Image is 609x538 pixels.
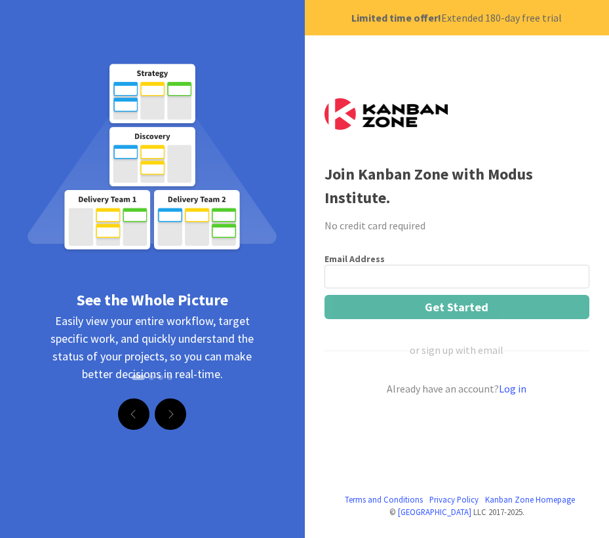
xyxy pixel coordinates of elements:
[149,368,154,387] button: Slide 2
[324,164,533,208] b: Join Kanban Zone with Modus Institute.
[429,493,479,506] a: Privacy Policy
[410,342,503,358] div: or sign up with email
[398,507,471,517] a: [GEOGRAPHIC_DATA]
[158,368,163,387] button: Slide 3
[46,288,259,312] div: See the Whole Picture
[351,10,441,26] b: Limited time offer!
[324,253,385,265] label: Email Address
[485,493,575,506] a: Kanban Zone Homepage
[132,375,145,380] button: Slide 1
[324,381,589,396] div: Already have an account?
[324,295,589,319] button: Get Started
[324,506,589,518] div: © LLC 2017- 2025 .
[324,218,589,233] div: No credit card required
[499,382,526,395] a: Log in
[345,493,423,506] a: Terms and Conditions
[324,98,448,130] img: Kanban Zone
[46,312,259,397] div: Easily view your entire workflow, target specific work, and quickly understand the status of your...
[167,368,172,387] button: Slide 4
